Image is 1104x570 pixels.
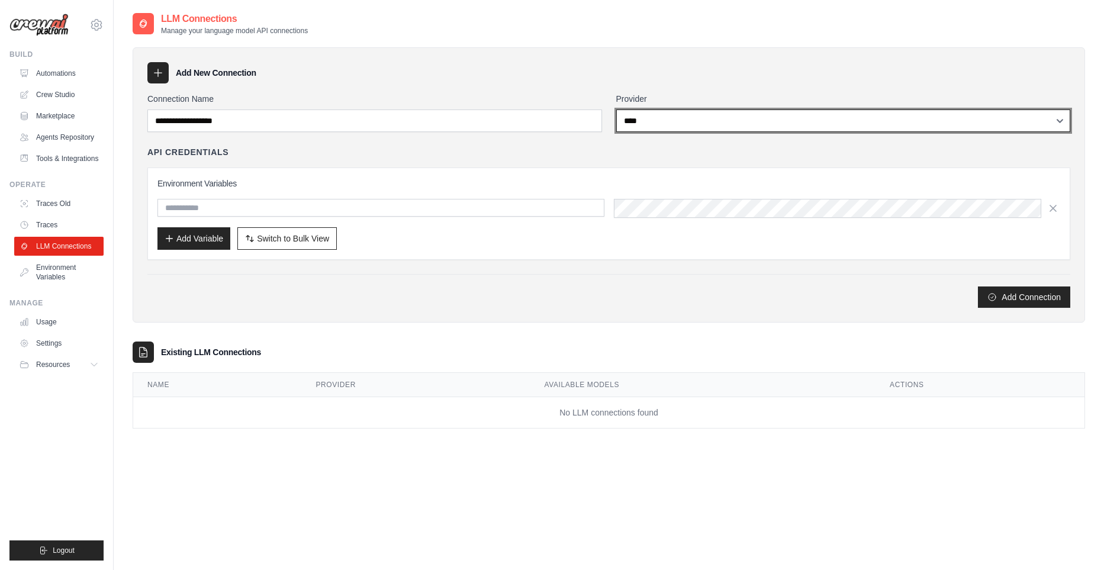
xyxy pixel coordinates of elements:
a: Tools & Integrations [14,149,104,168]
a: Traces Old [14,194,104,213]
th: Provider [301,373,530,397]
h3: Environment Variables [157,178,1060,189]
label: Provider [616,93,1071,105]
button: Add Variable [157,227,230,250]
a: Agents Repository [14,128,104,147]
h3: Existing LLM Connections [161,346,261,358]
span: Logout [53,546,75,555]
th: Available Models [530,373,876,397]
a: Automations [14,64,104,83]
button: Logout [9,540,104,561]
div: Manage [9,298,104,308]
th: Name [133,373,301,397]
span: Switch to Bulk View [257,233,329,244]
th: Actions [876,373,1084,397]
span: Resources [36,360,70,369]
a: LLM Connections [14,237,104,256]
button: Switch to Bulk View [237,227,337,250]
h3: Add New Connection [176,67,256,79]
a: Crew Studio [14,85,104,104]
a: Marketplace [14,107,104,125]
label: Connection Name [147,93,602,105]
a: Environment Variables [14,258,104,286]
p: Manage your language model API connections [161,26,308,36]
h2: LLM Connections [161,12,308,26]
a: Usage [14,313,104,331]
button: Add Connection [978,286,1070,308]
a: Settings [14,334,104,353]
a: Traces [14,215,104,234]
div: Build [9,50,104,59]
h4: API Credentials [147,146,228,158]
div: Operate [9,180,104,189]
button: Resources [14,355,104,374]
td: No LLM connections found [133,397,1084,429]
img: Logo [9,14,69,37]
